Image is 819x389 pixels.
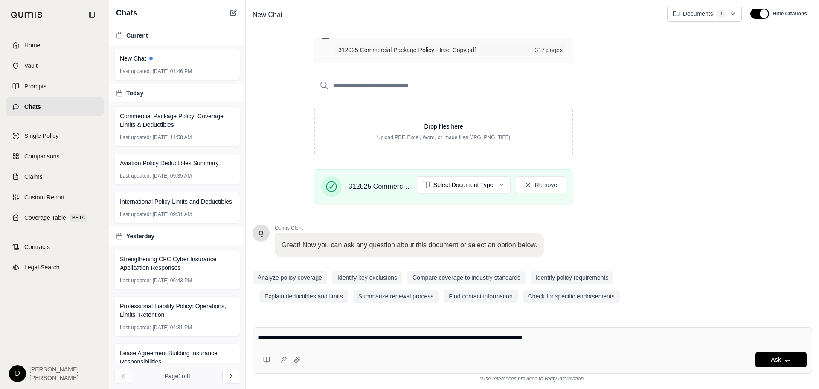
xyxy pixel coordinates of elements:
[120,211,151,218] span: Last updated:
[338,46,530,54] span: 312025 Commercial Package Policy - Insd Copy.pdf
[6,258,104,277] a: Legal Search
[6,237,104,256] a: Contracts
[116,7,137,19] span: Chats
[85,8,99,21] button: Collapse sidebar
[253,271,327,284] button: Analyze policy coverage
[120,68,151,75] span: Last updated:
[249,8,286,22] span: New Chat
[120,324,151,331] span: Last updated:
[6,126,104,145] a: Single Policy
[24,61,38,70] span: Vault
[24,41,40,50] span: Home
[6,56,104,75] a: Vault
[535,46,563,54] span: 317 pages
[24,193,64,202] span: Custom Report
[70,214,87,222] span: BETA
[153,324,192,331] span: [DATE] 04:31 PM
[24,152,59,161] span: Comparisons
[120,173,151,179] span: Last updated:
[253,374,812,382] div: *Use references provided to verify information.
[275,225,544,231] span: Qumis Clerk
[259,229,264,237] span: Hello
[153,277,192,284] span: [DATE] 06:43 PM
[126,232,154,240] span: Yesterday
[444,290,517,303] button: Find contact information
[24,243,50,251] span: Contracts
[24,132,58,140] span: Single Policy
[667,6,742,22] button: Documents1
[24,102,41,111] span: Chats
[11,12,43,18] img: Qumis Logo
[328,122,559,131] p: Drop files here
[407,271,526,284] button: Compare coverage to industry standards
[349,181,410,192] span: 312025 Commercial Package Policy - Insd Copy.pdf
[153,211,192,218] span: [DATE] 09:31 AM
[120,197,232,206] span: International Policy Limits and Deductibles
[120,302,235,319] span: Professional Liability Policy: Operations, Limits, Retention
[773,10,807,17] span: Hide Citations
[523,290,620,303] button: Check for specific endorsements
[165,372,190,380] span: Page 1 of 8
[120,134,151,141] span: Last updated:
[24,173,43,181] span: Claims
[6,147,104,166] a: Comparisons
[24,214,66,222] span: Coverage Table
[126,89,143,97] span: Today
[228,8,238,18] button: New Chat
[717,9,726,18] span: 1
[29,365,78,374] span: [PERSON_NAME]
[328,134,559,141] p: Upload PDF, Excel, Word, or image files (JPG, PNG, TIFF)
[259,290,348,303] button: Explain deductibles and limits
[516,176,566,193] button: Remove
[24,263,60,272] span: Legal Search
[120,277,151,284] span: Last updated:
[6,188,104,207] a: Custom Report
[120,112,235,129] span: Commercial Package Policy: Coverage Limits & Deductibles
[9,365,26,382] div: D
[120,349,235,366] span: Lease Agreement Building Insurance Responsibilities
[120,159,219,167] span: Aviation Policy Deductibles Summary
[249,8,660,22] div: Edit Title
[153,173,192,179] span: [DATE] 09:35 AM
[6,167,104,186] a: Claims
[120,255,235,272] span: Strengthening CFC Cyber Insurance Application Responses
[24,82,46,91] span: Prompts
[353,290,439,303] button: Summarize renewal process
[153,68,192,75] span: [DATE] 01:46 PM
[29,374,78,382] span: [PERSON_NAME]
[332,271,402,284] button: Identify key exclusions
[6,77,104,96] a: Prompts
[531,271,613,284] button: Identify policy requirements
[683,9,713,18] span: Documents
[6,208,104,227] a: Coverage TableBETA
[771,356,781,363] span: Ask
[755,352,807,367] button: Ask
[6,97,104,116] a: Chats
[153,134,192,141] span: [DATE] 11:58 AM
[6,36,104,55] a: Home
[282,240,537,250] p: Great! Now you can ask any question about this document or select an option below.
[126,31,148,40] span: Current
[120,54,146,63] span: New Chat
